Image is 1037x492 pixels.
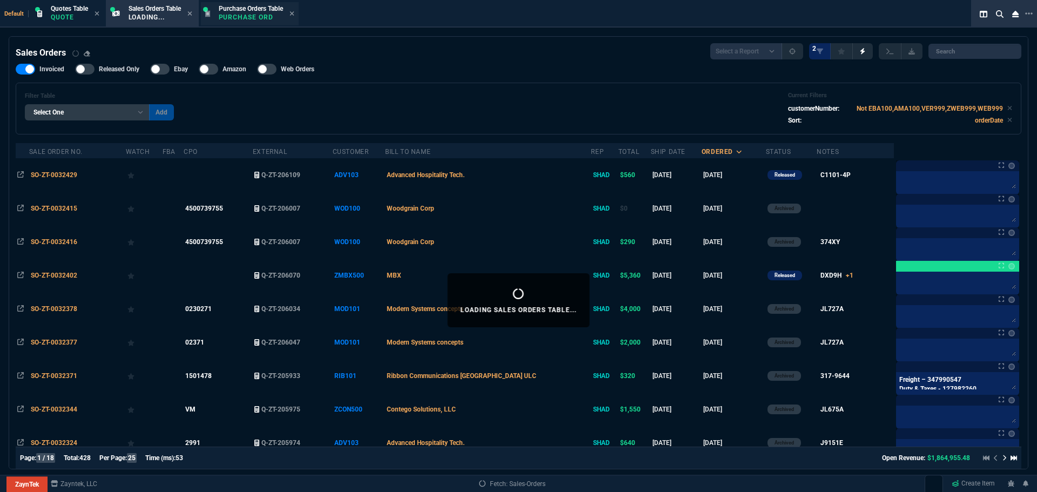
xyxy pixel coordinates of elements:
span: $1,864,955.48 [927,454,970,462]
nx-icon: Open New Tab [1025,9,1033,19]
p: customerNumber: [788,104,839,113]
p: Purchase Order [219,13,273,22]
code: Not EBA100,AMA100,VER999,ZWEB999,WEB999 [857,105,1003,112]
span: Amazon [223,65,246,73]
span: 2 [812,44,816,53]
span: Ebay [174,65,188,73]
h6: Current Filters [788,92,1012,99]
span: Time (ms): [145,454,176,462]
span: Released Only [99,65,139,73]
h4: Sales Orders [16,46,66,59]
span: 1 / 18 [36,453,55,463]
nx-icon: Close Workbench [1008,8,1023,21]
nx-icon: Close Tab [95,10,99,18]
nx-icon: Search [992,8,1008,21]
span: 53 [176,454,183,462]
span: Page: [20,454,36,462]
span: Default [4,10,29,17]
nx-icon: Close Tab [289,10,294,18]
p: Loading Sales Orders Table... [461,306,577,314]
span: Quotes Table [51,5,88,12]
span: Web Orders [281,65,314,73]
a: msbcCompanyName [48,479,100,489]
a: Create Item [947,476,999,492]
nx-icon: Close Tab [187,10,192,18]
nx-icon: Split Panels [975,8,992,21]
code: orderDate [975,117,1003,124]
p: Quote [51,13,88,22]
span: 428 [79,454,91,462]
h6: Filter Table [25,92,174,100]
p: Sort: [788,116,802,125]
span: Total: [64,454,79,462]
p: Loading... [129,13,181,22]
span: Invoiced [39,65,64,73]
input: Search [928,44,1021,59]
a: Fetch: Sales-Orders [479,479,546,489]
span: Sales Orders Table [129,5,181,12]
span: Per Page: [99,454,127,462]
span: 25 [127,453,137,463]
span: Open Revenue: [882,454,925,462]
span: Purchase Orders Table [219,5,283,12]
